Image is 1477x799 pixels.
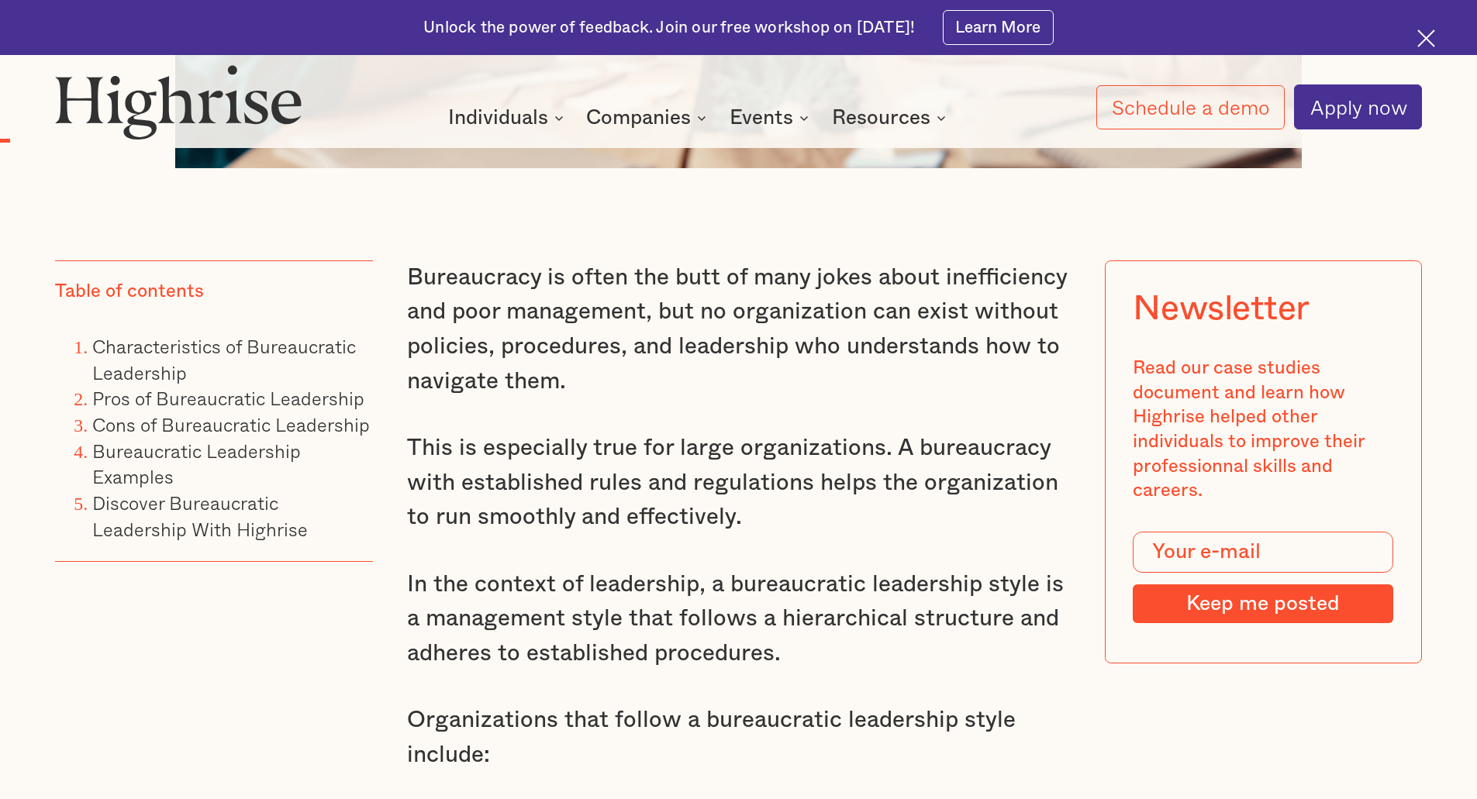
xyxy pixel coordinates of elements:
div: Companies [586,108,711,127]
a: Apply now [1294,84,1422,129]
div: Events [730,108,813,127]
p: Bureaucracy is often the butt of many jokes about inefficiency and poor management, but no organi... [407,260,1071,399]
p: This is especially true for large organizations. A bureaucracy with established rules and regulat... [407,431,1071,535]
img: Highrise logo [55,64,302,139]
a: Schedule a demo [1096,85,1285,129]
a: Learn More [943,10,1054,45]
img: Cross icon [1417,29,1435,47]
p: In the context of leadership, a bureaucratic leadership style is a management style that follows ... [407,567,1071,671]
input: Your e-mail [1133,532,1393,573]
input: Keep me posted [1133,584,1393,623]
div: Individuals [448,108,548,127]
div: Companies [586,108,691,127]
div: Individuals [448,108,568,127]
div: Newsletter [1133,289,1310,329]
a: Cons of Bureaucratic Leadership [92,410,370,439]
a: Characteristics of Bureaucratic Leadership [92,332,356,387]
div: Read our case studies document and learn how Highrise helped other individuals to improve their p... [1133,356,1393,504]
div: Unlock the power of feedback. Join our free workshop on [DATE]! [423,17,915,39]
div: Resources [832,108,951,127]
div: Resources [832,108,930,127]
div: Events [730,108,793,127]
a: Bureaucratic Leadership Examples [92,436,301,491]
a: Pros of Bureaucratic Leadership [92,384,364,412]
a: Discover Bureaucratic Leadership With Highrise [92,488,308,543]
div: Table of contents [55,280,204,305]
p: Organizations that follow a bureaucratic leadership style include: [407,703,1071,772]
form: Modal Form [1133,532,1393,623]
